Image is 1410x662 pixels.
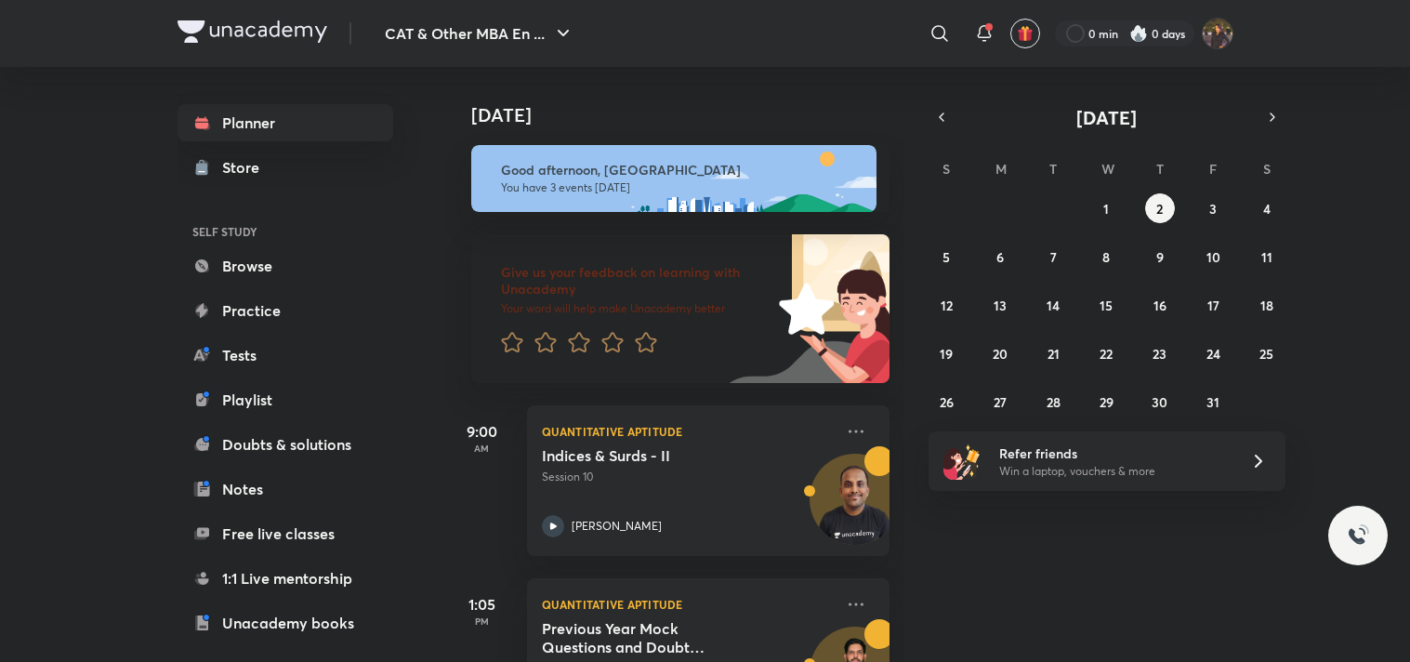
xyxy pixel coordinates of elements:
button: October 7, 2025 [1038,242,1068,271]
abbr: October 5, 2025 [942,248,950,266]
button: October 29, 2025 [1091,387,1121,417]
abbr: October 13, 2025 [994,297,1007,314]
p: [PERSON_NAME] [572,518,662,535]
abbr: October 23, 2025 [1153,345,1166,363]
button: October 1, 2025 [1091,193,1121,223]
abbr: October 15, 2025 [1100,297,1113,314]
h6: Give us your feedback on learning with Unacademy [501,264,772,298]
abbr: October 19, 2025 [940,345,953,363]
button: CAT & Other MBA En ... [374,15,586,52]
a: 1:1 Live mentorship [178,560,393,597]
button: October 9, 2025 [1145,242,1175,271]
button: October 20, 2025 [985,338,1015,368]
button: October 24, 2025 [1198,338,1228,368]
abbr: October 18, 2025 [1260,297,1273,314]
a: Company Logo [178,20,327,47]
button: October 3, 2025 [1198,193,1228,223]
p: AM [445,443,520,454]
button: October 22, 2025 [1091,338,1121,368]
abbr: October 7, 2025 [1050,248,1057,266]
abbr: October 2, 2025 [1156,200,1163,218]
a: Browse [178,247,393,285]
h4: [DATE] [471,104,908,126]
abbr: Friday [1209,160,1217,178]
img: Avatar [810,464,900,553]
p: PM [445,616,520,627]
img: Company Logo [178,20,327,43]
abbr: October 14, 2025 [1047,297,1060,314]
button: October 10, 2025 [1198,242,1228,271]
button: October 5, 2025 [931,242,961,271]
abbr: Wednesday [1101,160,1114,178]
a: Practice [178,292,393,329]
abbr: October 3, 2025 [1209,200,1217,218]
abbr: October 25, 2025 [1259,345,1273,363]
abbr: October 26, 2025 [940,393,954,411]
p: Quantitative Aptitude [542,593,834,616]
abbr: October 28, 2025 [1047,393,1061,411]
button: October 31, 2025 [1198,387,1228,417]
abbr: October 31, 2025 [1206,393,1219,411]
button: October 28, 2025 [1038,387,1068,417]
abbr: Tuesday [1049,160,1057,178]
h6: SELF STUDY [178,216,393,247]
abbr: Monday [995,160,1007,178]
img: avatar [1017,25,1034,42]
p: Win a laptop, vouchers & more [999,463,1228,480]
abbr: October 29, 2025 [1100,393,1114,411]
abbr: October 30, 2025 [1152,393,1167,411]
button: October 2, 2025 [1145,193,1175,223]
abbr: October 1, 2025 [1103,200,1109,218]
abbr: October 17, 2025 [1207,297,1219,314]
span: [DATE] [1076,105,1137,130]
h5: 9:00 [445,420,520,443]
abbr: October 10, 2025 [1206,248,1220,266]
button: October 12, 2025 [931,290,961,320]
abbr: October 27, 2025 [994,393,1007,411]
button: October 30, 2025 [1145,387,1175,417]
abbr: October 8, 2025 [1102,248,1110,266]
abbr: October 21, 2025 [1048,345,1060,363]
button: October 13, 2025 [985,290,1015,320]
a: Tests [178,337,393,374]
a: Unacademy books [178,604,393,642]
abbr: October 22, 2025 [1100,345,1113,363]
button: October 19, 2025 [931,338,961,368]
h6: Refer friends [999,444,1228,463]
button: October 11, 2025 [1252,242,1282,271]
p: Session 10 [542,469,834,485]
img: Bhumika Varshney [1202,18,1233,49]
img: feedback_image [716,234,889,383]
abbr: October 16, 2025 [1153,297,1166,314]
button: avatar [1010,19,1040,48]
h5: 1:05 [445,593,520,616]
img: ttu [1347,524,1369,547]
button: October 18, 2025 [1252,290,1282,320]
button: [DATE] [955,104,1259,130]
button: October 16, 2025 [1145,290,1175,320]
button: October 6, 2025 [985,242,1015,271]
button: October 23, 2025 [1145,338,1175,368]
img: referral [943,443,981,480]
h5: Indices & Surds - II [542,446,773,465]
a: Playlist [178,381,393,418]
button: October 17, 2025 [1198,290,1228,320]
p: Quantitative Aptitude [542,420,834,443]
abbr: October 11, 2025 [1261,248,1272,266]
button: October 21, 2025 [1038,338,1068,368]
abbr: October 4, 2025 [1263,200,1271,218]
h6: Good afternoon, [GEOGRAPHIC_DATA] [501,162,860,179]
abbr: October 6, 2025 [996,248,1004,266]
img: afternoon [471,145,876,212]
abbr: Saturday [1263,160,1271,178]
abbr: October 24, 2025 [1206,345,1220,363]
button: October 27, 2025 [985,387,1015,417]
a: Free live classes [178,515,393,552]
button: October 4, 2025 [1252,193,1282,223]
p: Your word will help make Unacademy better [501,301,772,316]
abbr: October 9, 2025 [1156,248,1164,266]
button: October 14, 2025 [1038,290,1068,320]
abbr: October 12, 2025 [941,297,953,314]
div: Store [222,156,270,179]
abbr: Sunday [942,160,950,178]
